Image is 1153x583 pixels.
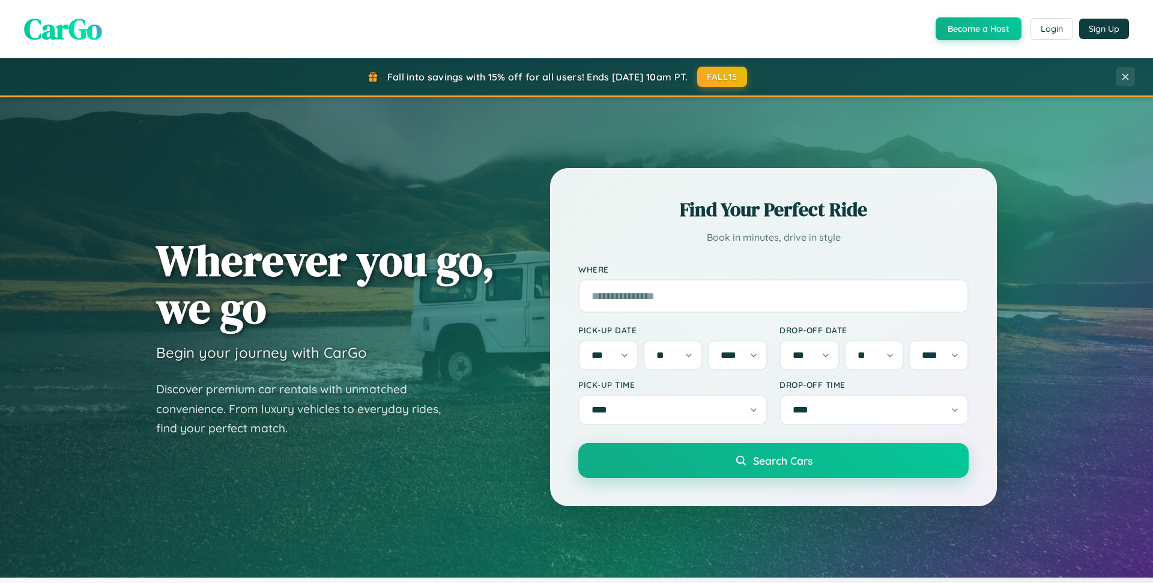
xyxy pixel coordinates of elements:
[936,17,1021,40] button: Become a Host
[24,9,102,49] span: CarGo
[1030,18,1073,40] button: Login
[578,379,767,390] label: Pick-up Time
[697,67,748,87] button: FALL15
[753,454,813,467] span: Search Cars
[578,229,969,246] p: Book in minutes, drive in style
[156,237,495,331] h1: Wherever you go, we go
[578,443,969,478] button: Search Cars
[387,71,688,83] span: Fall into savings with 15% off for all users! Ends [DATE] 10am PT.
[779,379,969,390] label: Drop-off Time
[578,264,969,274] label: Where
[156,379,456,438] p: Discover premium car rentals with unmatched convenience. From luxury vehicles to everyday rides, ...
[1079,19,1129,39] button: Sign Up
[578,196,969,223] h2: Find Your Perfect Ride
[578,325,767,335] label: Pick-up Date
[779,325,969,335] label: Drop-off Date
[156,343,367,361] h3: Begin your journey with CarGo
